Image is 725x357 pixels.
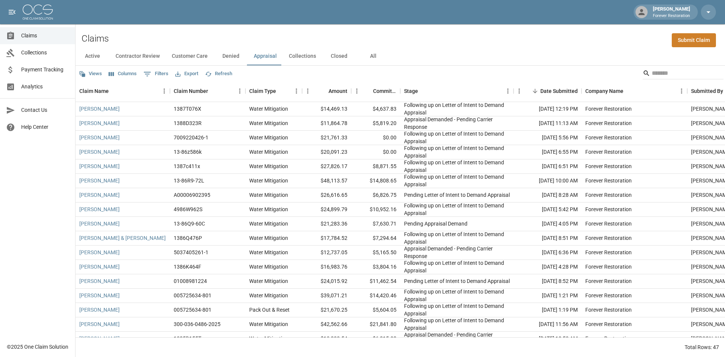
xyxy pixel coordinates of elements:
[174,105,201,113] div: 1387T076X
[514,159,582,174] div: [DATE] 6:51 PM
[585,177,632,184] div: Forever Restoration
[79,177,120,184] a: [PERSON_NAME]
[585,80,623,102] div: Company Name
[404,245,510,260] div: Appraisal Demanded - Pending Carrier Response
[249,277,288,285] div: Water Mitigation
[21,32,69,40] span: Claims
[302,260,351,274] div: $16,983.76
[514,274,582,289] div: [DATE] 8:52 PM
[174,134,208,141] div: 7009220426-1
[318,86,329,96] button: Sort
[249,119,288,127] div: Water Mitigation
[351,188,400,202] div: $6,826.75
[514,289,582,303] div: [DATE] 1:21 PM
[351,159,400,174] div: $8,871.55
[404,259,510,274] div: Following up on Letter of Intent to Demand Appraisal
[203,68,234,80] button: Refresh
[208,86,219,96] button: Sort
[373,80,396,102] div: Committed Amount
[676,85,687,97] button: Menu
[404,302,510,317] div: Following up on Letter of Intent to Demand Appraisal
[249,191,288,199] div: Water Mitigation
[514,260,582,274] div: [DATE] 4:28 PM
[685,343,719,351] div: Total Rows: 47
[302,332,351,346] div: $13,800.54
[404,288,510,303] div: Following up on Letter of Intent to Demand Appraisal
[174,177,204,184] div: 13-86R9-72L
[76,80,170,102] div: Claim Name
[79,191,120,199] a: [PERSON_NAME]
[79,335,120,342] a: [PERSON_NAME]
[404,144,510,159] div: Following up on Letter of Intent to Demand Appraisal
[585,306,632,314] div: Forever Restoration
[109,86,119,96] button: Sort
[249,249,288,256] div: Water Mitigation
[249,234,288,242] div: Water Mitigation
[623,86,634,96] button: Sort
[514,85,525,97] button: Menu
[514,131,582,145] div: [DATE] 5:56 PM
[514,217,582,231] div: [DATE] 4:05 PM
[351,85,362,97] button: Menu
[79,234,166,242] a: [PERSON_NAME] & [PERSON_NAME]
[514,303,582,317] div: [DATE] 1:19 PM
[174,263,201,270] div: 1386K464F
[302,303,351,317] div: $21,670.25
[404,130,510,145] div: Following up on Letter of Intent to Demand Appraisal
[302,202,351,217] div: $24,899.79
[249,306,290,314] div: Pack Out & Reset
[351,303,400,317] div: $5,604.05
[79,249,120,256] a: [PERSON_NAME]
[514,231,582,246] div: [DATE] 8:51 PM
[174,306,211,314] div: 005725634-801
[77,68,104,80] button: Views
[404,220,467,227] div: Pending Appraisal Demand
[351,231,400,246] div: $7,294.64
[82,33,109,44] h2: Claims
[514,102,582,116] div: [DATE] 12:19 PM
[7,343,68,351] div: © 2025 One Claim Solution
[174,249,208,256] div: 5037405261-1
[404,159,510,174] div: Following up on Letter of Intent to Demand Appraisal
[170,80,245,102] div: Claim Number
[249,220,288,227] div: Water Mitigation
[351,317,400,332] div: $21,841.80
[404,80,418,102] div: Stage
[302,116,351,131] div: $11,864.78
[351,202,400,217] div: $10,952.16
[514,80,582,102] div: Date Submitted
[302,80,351,102] div: Amount
[159,85,170,97] button: Menu
[514,246,582,260] div: [DATE] 6:36 PM
[404,277,510,285] div: Pending Letter of Intent to Demand Appraisal
[514,202,582,217] div: [DATE] 5:42 PM
[79,292,120,299] a: [PERSON_NAME]
[351,246,400,260] div: $5,165.50
[351,116,400,131] div: $5,819.20
[249,105,288,113] div: Water Mitigation
[249,263,288,270] div: Water Mitigation
[249,134,288,141] div: Water Mitigation
[351,174,400,188] div: $14,808.65
[21,83,69,91] span: Analytics
[302,188,351,202] div: $26,616.65
[249,206,288,213] div: Water Mitigation
[302,174,351,188] div: $48,113.57
[650,5,693,19] div: [PERSON_NAME]
[585,206,632,213] div: Forever Restoration
[400,80,514,102] div: Stage
[107,68,139,80] button: Select columns
[585,277,632,285] div: Forever Restoration
[79,206,120,213] a: [PERSON_NAME]
[79,263,120,270] a: [PERSON_NAME]
[672,33,716,47] a: Submit Claim
[302,85,313,97] button: Menu
[142,68,170,80] button: Show filters
[21,49,69,57] span: Collections
[174,220,205,227] div: 13-86Q9-60C
[174,234,202,242] div: 1386Q476P
[21,123,69,131] span: Help Center
[174,80,208,102] div: Claim Number
[79,119,120,127] a: [PERSON_NAME]
[79,134,120,141] a: [PERSON_NAME]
